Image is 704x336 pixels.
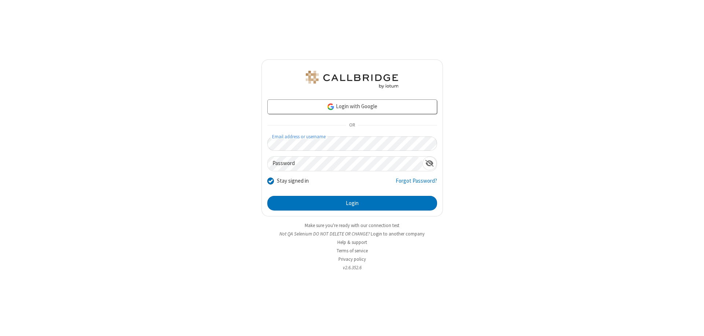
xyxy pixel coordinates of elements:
div: Show password [422,157,437,170]
button: Login [267,196,437,211]
span: OR [346,120,358,131]
label: Stay signed in [277,177,309,185]
button: Login to another company [371,230,425,237]
input: Email address or username [267,136,437,151]
li: Not QA Selenium DO NOT DELETE OR CHANGE? [261,230,443,237]
a: Make sure you're ready with our connection test [305,222,399,229]
img: google-icon.png [327,103,335,111]
a: Terms of service [337,248,368,254]
a: Login with Google [267,99,437,114]
a: Forgot Password? [396,177,437,191]
img: QA Selenium DO NOT DELETE OR CHANGE [304,71,400,88]
input: Password [268,157,422,171]
li: v2.6.352.6 [261,264,443,271]
a: Help & support [337,239,367,245]
a: Privacy policy [338,256,366,262]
